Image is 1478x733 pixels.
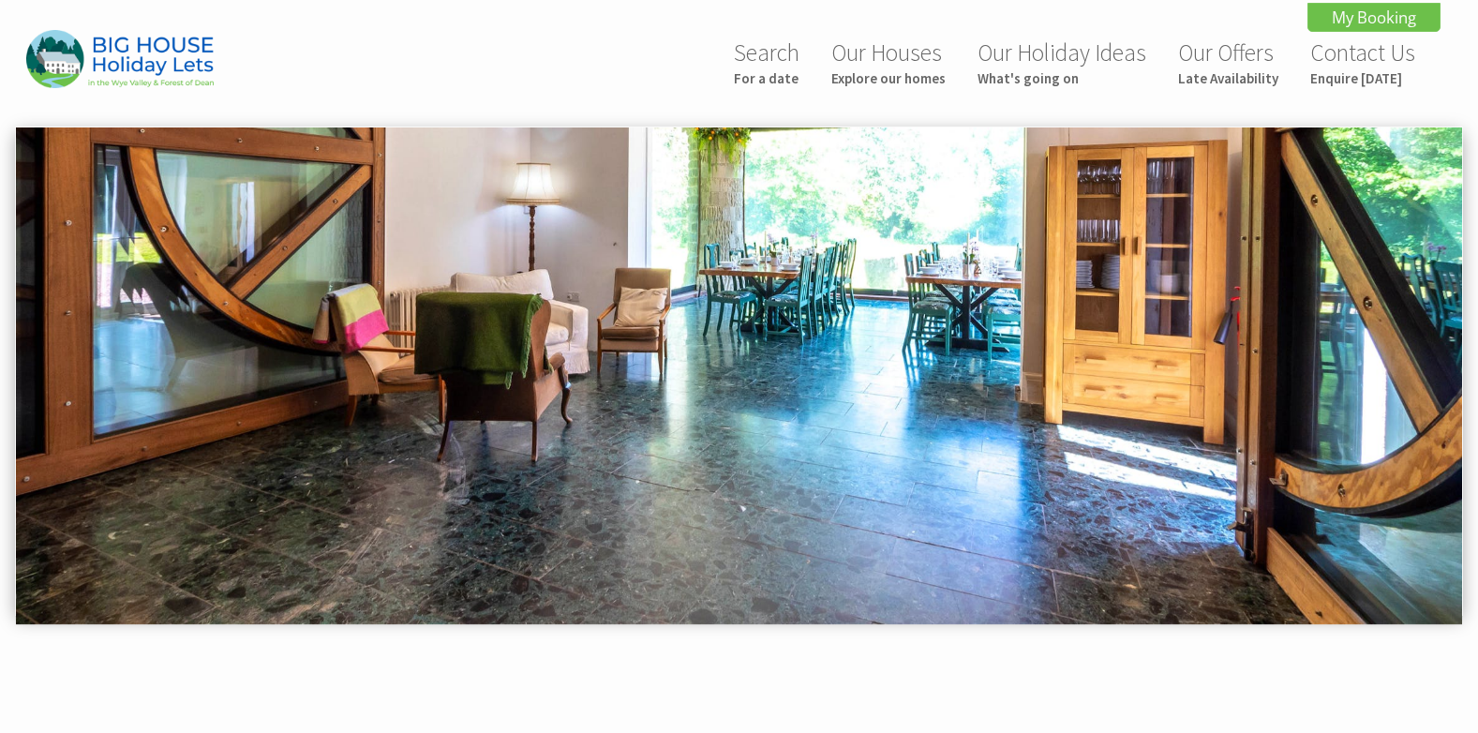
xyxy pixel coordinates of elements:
[978,69,1146,87] small: What's going on
[26,30,214,87] img: Big House Holiday Lets
[1307,3,1441,32] a: My Booking
[1310,37,1415,87] a: Contact UsEnquire [DATE]
[831,37,946,87] a: Our HousesExplore our homes
[1310,69,1415,87] small: Enquire [DATE]
[734,37,799,87] a: SearchFor a date
[734,69,799,87] small: For a date
[1178,37,1278,87] a: Our OffersLate Availability
[978,37,1146,87] a: Our Holiday IdeasWhat's going on
[1178,69,1278,87] small: Late Availability
[831,69,946,87] small: Explore our homes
